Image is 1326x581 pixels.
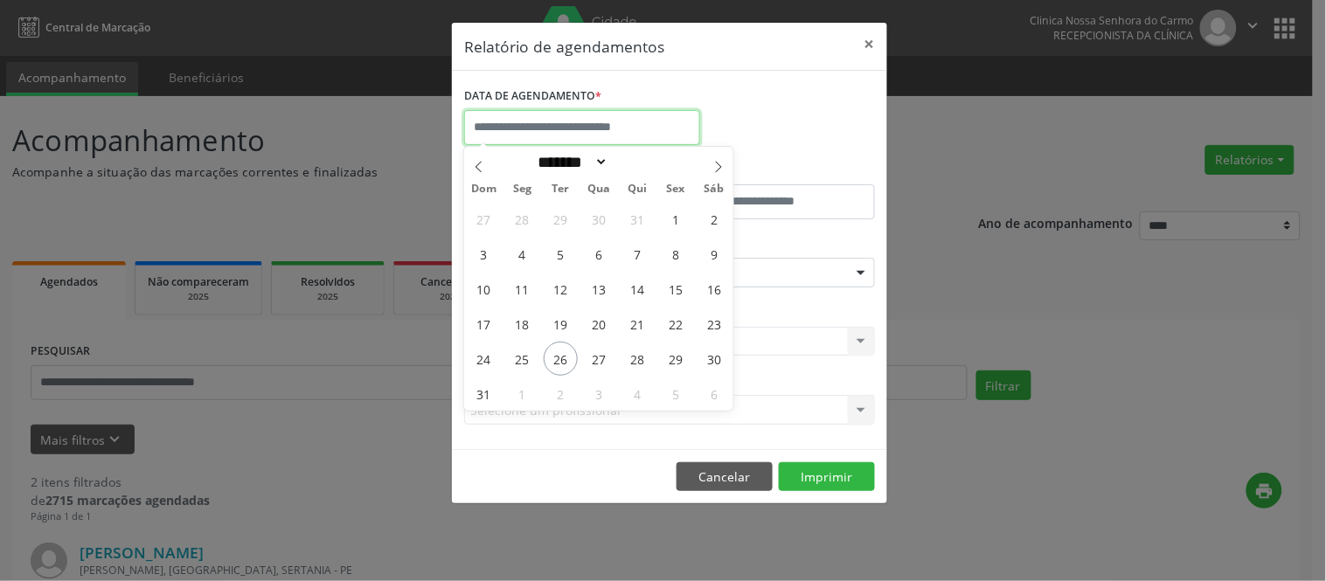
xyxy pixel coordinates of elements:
[677,462,773,492] button: Cancelar
[582,237,616,271] span: Agosto 6, 2025
[503,183,541,195] span: Seg
[582,202,616,236] span: Julho 30, 2025
[467,272,501,306] span: Agosto 10, 2025
[659,307,693,341] span: Agosto 22, 2025
[467,307,501,341] span: Agosto 17, 2025
[698,342,732,376] span: Agosto 30, 2025
[544,237,578,271] span: Agosto 5, 2025
[621,272,655,306] span: Agosto 14, 2025
[505,307,539,341] span: Agosto 18, 2025
[674,157,875,184] label: ATÉ
[656,183,695,195] span: Sex
[659,377,693,411] span: Setembro 5, 2025
[505,202,539,236] span: Julho 28, 2025
[467,377,501,411] span: Agosto 31, 2025
[582,272,616,306] span: Agosto 13, 2025
[852,23,887,66] button: Close
[659,237,693,271] span: Agosto 8, 2025
[505,237,539,271] span: Agosto 4, 2025
[698,202,732,236] span: Agosto 2, 2025
[464,35,664,58] h5: Relatório de agendamentos
[618,183,656,195] span: Qui
[505,342,539,376] span: Agosto 25, 2025
[621,307,655,341] span: Agosto 21, 2025
[582,342,616,376] span: Agosto 27, 2025
[505,377,539,411] span: Setembro 1, 2025
[544,377,578,411] span: Setembro 2, 2025
[659,272,693,306] span: Agosto 15, 2025
[698,237,732,271] span: Agosto 9, 2025
[467,342,501,376] span: Agosto 24, 2025
[659,342,693,376] span: Agosto 29, 2025
[698,272,732,306] span: Agosto 16, 2025
[608,153,666,171] input: Year
[544,272,578,306] span: Agosto 12, 2025
[532,153,609,171] select: Month
[544,307,578,341] span: Agosto 19, 2025
[621,377,655,411] span: Setembro 4, 2025
[505,272,539,306] span: Agosto 11, 2025
[621,342,655,376] span: Agosto 28, 2025
[467,237,501,271] span: Agosto 3, 2025
[698,307,732,341] span: Agosto 23, 2025
[464,183,503,195] span: Dom
[621,202,655,236] span: Julho 31, 2025
[582,307,616,341] span: Agosto 20, 2025
[659,202,693,236] span: Agosto 1, 2025
[467,202,501,236] span: Julho 27, 2025
[464,83,601,110] label: DATA DE AGENDAMENTO
[779,462,875,492] button: Imprimir
[582,377,616,411] span: Setembro 3, 2025
[544,202,578,236] span: Julho 29, 2025
[544,342,578,376] span: Agosto 26, 2025
[541,183,580,195] span: Ter
[621,237,655,271] span: Agosto 7, 2025
[580,183,618,195] span: Qua
[695,183,733,195] span: Sáb
[698,377,732,411] span: Setembro 6, 2025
